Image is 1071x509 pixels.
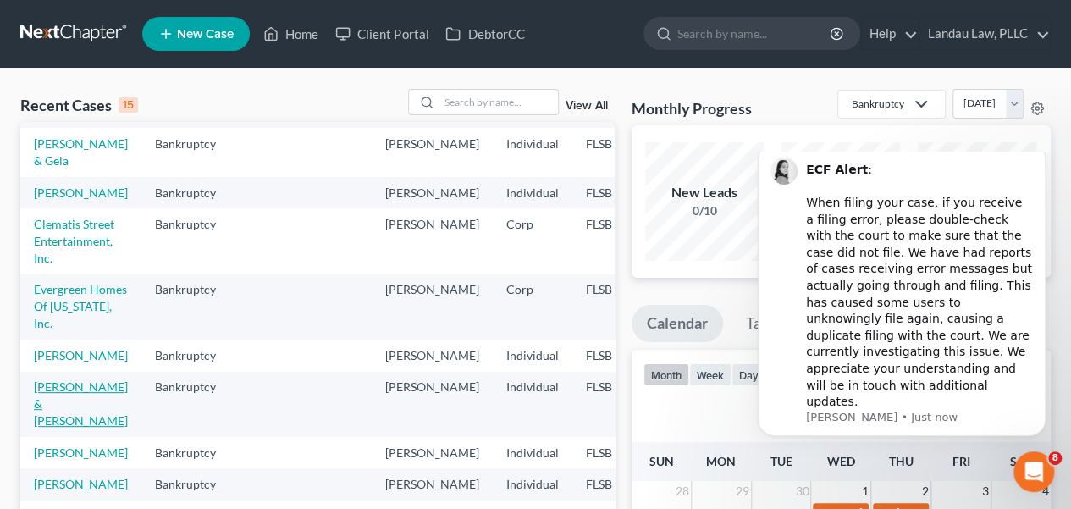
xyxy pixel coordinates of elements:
img: Profile image for Lindsey [38,6,65,33]
a: Home [255,19,327,49]
div: New Leads [645,183,764,202]
a: Client Portal [327,19,437,49]
td: Bankruptcy [141,274,247,340]
td: FLSB [572,274,655,340]
a: [PERSON_NAME] [34,185,128,200]
td: Corp [493,274,572,340]
a: Landau Law, PLLC [919,19,1050,49]
a: DebtorCC [437,19,533,49]
td: Bankruptcy [141,177,247,208]
td: Bankruptcy [141,128,247,176]
td: [PERSON_NAME] [372,468,493,500]
td: Individual [493,468,572,500]
a: [PERSON_NAME] & [PERSON_NAME] [34,379,128,428]
td: Individual [493,437,572,468]
td: [PERSON_NAME] [372,208,493,274]
td: Bankruptcy [141,437,247,468]
span: Mon [706,454,736,468]
b: ECF Alert [74,11,135,25]
h3: Monthly Progress [632,98,752,119]
a: Help [861,19,918,49]
td: Bankruptcy [141,208,247,274]
span: 28 [674,481,691,501]
td: FLSB [572,128,655,176]
a: Tasks [731,305,798,342]
td: FLSB [572,177,655,208]
button: week [689,363,731,386]
td: Bankruptcy [141,468,247,500]
a: Evergreen Homes Of [US_STATE], Inc. [34,282,127,330]
td: Individual [493,177,572,208]
p: Message from Lindsey, sent Just now [74,258,301,274]
span: New Case [177,28,234,41]
td: Bankruptcy [141,372,247,437]
iframe: Intercom live chat [1013,451,1054,492]
a: View All [566,100,608,112]
td: FLSB [572,340,655,371]
td: [PERSON_NAME] [372,177,493,208]
span: Sun [649,454,673,468]
td: Individual [493,128,572,176]
input: Search by name... [677,18,832,49]
div: : ​ When filing your case, if you receive a filing error, please double-check with the court to m... [74,10,301,259]
div: Bankruptcy [852,97,904,111]
td: [PERSON_NAME] [372,128,493,176]
a: [PERSON_NAME] [34,477,128,491]
input: Search by name... [439,90,558,114]
td: FLSB [572,468,655,500]
div: Recent Cases [20,95,138,115]
td: FLSB [572,372,655,437]
td: [PERSON_NAME] [372,437,493,468]
td: [PERSON_NAME] [372,340,493,371]
div: Message content [74,2,301,256]
td: Individual [493,372,572,437]
td: [PERSON_NAME] [372,274,493,340]
span: 8 [1048,451,1062,465]
iframe: Intercom notifications message [732,152,1071,501]
td: [PERSON_NAME] [372,372,493,437]
td: FLSB [572,208,655,274]
button: month [643,363,689,386]
div: 0/10 [645,202,764,219]
td: FLSB [572,437,655,468]
a: [PERSON_NAME] [34,445,128,460]
a: Calendar [632,305,723,342]
div: 15 [119,97,138,113]
td: Corp [493,208,572,274]
a: [PERSON_NAME] [34,348,128,362]
a: Clematis Street Entertainment, Inc. [34,217,114,265]
button: day [731,363,766,386]
a: [PERSON_NAME] & Gela [34,136,128,168]
td: Bankruptcy [141,340,247,371]
td: Individual [493,340,572,371]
